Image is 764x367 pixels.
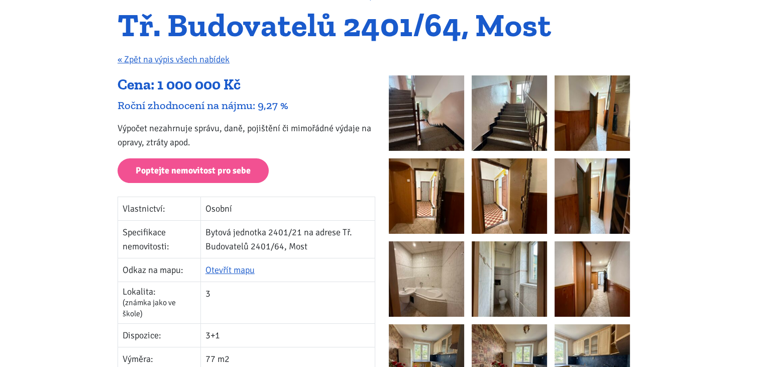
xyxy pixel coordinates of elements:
[118,121,375,149] p: Výpočet nezahrnuje správu, daně, pojištění či mimořádné výdaje na opravy, ztráty apod.
[118,220,201,258] td: Specifikace nemovitosti:
[118,258,201,282] td: Odkaz na mapu:
[200,197,375,220] td: Osobní
[200,324,375,347] td: 3+1
[118,158,269,183] a: Poptejte nemovitost pro sebe
[200,282,375,324] td: 3
[118,324,201,347] td: Dispozice:
[205,264,255,276] a: Otevřít mapu
[123,298,176,319] span: (známka jako ve škole)
[200,220,375,258] td: Bytová jednotka 2401/21 na adrese Tř. Budovatelů 2401/64, Most
[118,75,375,95] div: Cena: 1 000 000 Kč
[118,12,646,39] h1: Tř. Budovatelů 2401/64, Most
[118,197,201,220] td: Vlastnictví:
[118,54,230,65] a: « Zpět na výpis všech nabídek
[118,282,201,324] td: Lokalita:
[118,99,375,112] div: Roční zhodnocení na nájmu: 9,27 %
